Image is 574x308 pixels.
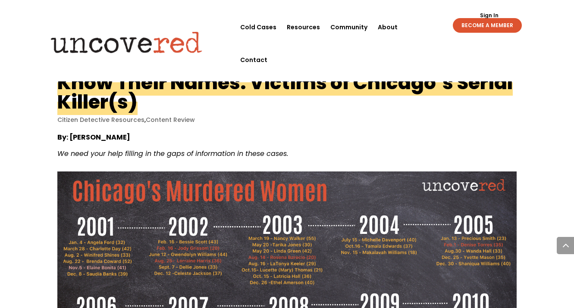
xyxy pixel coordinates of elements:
[57,132,130,142] strong: By: [PERSON_NAME]
[287,11,320,44] a: Resources
[475,13,503,18] a: Sign In
[44,25,210,59] img: Uncovered logo
[57,149,288,159] span: We need your help filling in the gaps of information in these cases.
[57,115,144,124] a: Citizen Detective Resources
[57,69,513,115] h1: Know Their Names: Victims of Chicago’s Serial Killer(s)
[240,44,267,76] a: Contact
[240,11,276,44] a: Cold Cases
[57,116,517,124] p: ,
[453,18,522,33] a: BECOME A MEMBER
[146,115,195,124] a: Content Review
[378,11,398,44] a: About
[330,11,367,44] a: Community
